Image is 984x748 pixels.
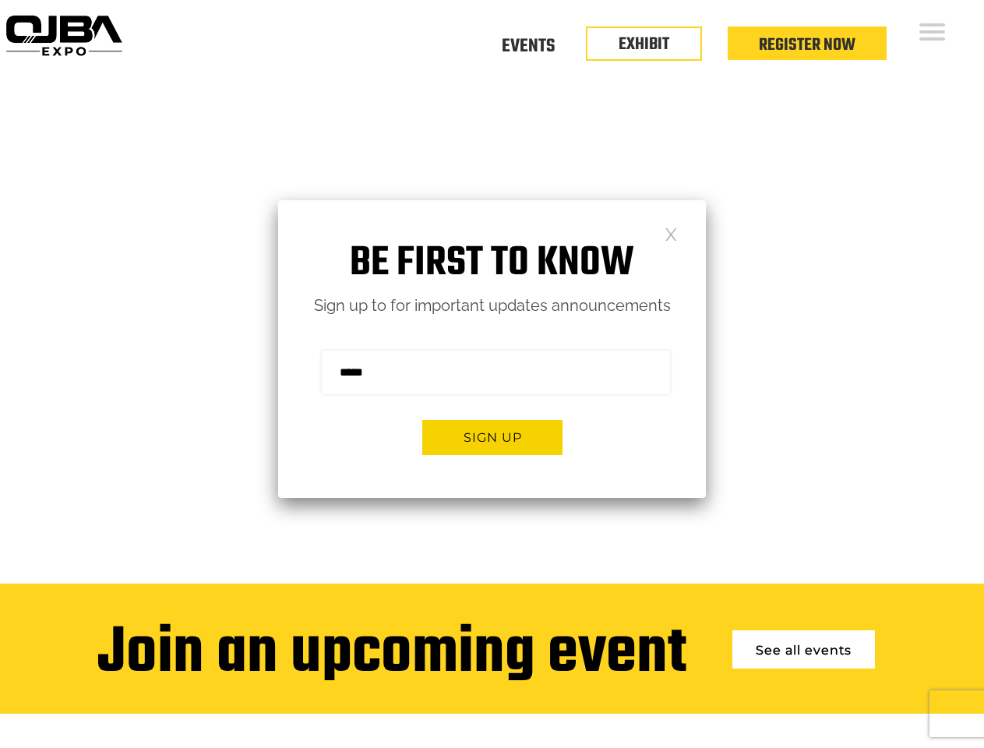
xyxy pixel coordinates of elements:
a: Register Now [759,32,855,58]
p: Sign up to for important updates announcements [278,292,706,319]
a: EXHIBIT [619,31,669,58]
a: See all events [732,630,875,669]
div: Join an upcoming event [97,619,686,690]
button: Sign up [422,420,563,455]
h1: Be first to know [278,239,706,288]
a: Close [665,227,678,240]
